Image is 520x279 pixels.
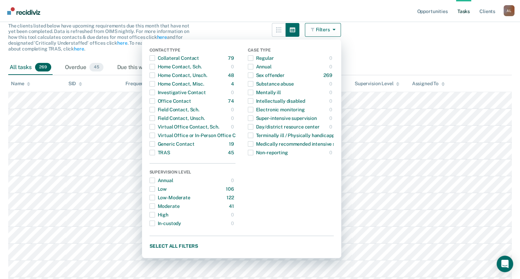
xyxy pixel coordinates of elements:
div: High [150,209,168,220]
div: 0 [231,209,235,220]
div: Day/district resource center [248,121,320,132]
div: Non-reporting [248,147,288,158]
span: 45 [89,63,103,72]
div: Low [150,183,167,194]
button: Filters [305,23,341,37]
div: Moderate [150,201,180,212]
div: Name [11,81,30,87]
a: here [117,40,127,46]
button: Select all filters [150,242,334,250]
div: Collateral Contact [150,53,199,64]
div: 0 [231,218,235,229]
div: Substance abuse [248,78,294,89]
div: Home Contact, Misc. [150,78,204,89]
div: 19 [229,138,235,149]
div: Virtual Office Contact, Sch. [150,121,219,132]
div: Overdue45 [64,60,105,75]
div: 74 [228,96,235,107]
button: Profile dropdown button [504,5,515,16]
div: Terminally ill / Physically handicapped [248,130,340,141]
div: Contact Type [150,48,235,54]
div: Office Contact [150,96,191,107]
div: Open Intercom Messenger [497,256,513,272]
div: 0 [329,104,334,115]
div: Regular [248,53,274,64]
div: Electronic monitoring [248,104,305,115]
div: A L [504,5,515,16]
span: The clients listed below have upcoming requirements due this month that have not yet been complet... [8,23,189,52]
div: In-custody [150,218,181,229]
div: 4 [231,78,235,89]
div: 106 [226,183,235,194]
div: 0 [231,104,235,115]
div: Investigative Contact [150,87,206,98]
div: Home Contact, Unsch. [150,70,207,81]
div: Frequency [125,81,149,87]
div: 0 [329,113,334,124]
img: Recidiviz [7,7,40,15]
div: 0 [329,61,334,72]
div: Mentally ill [248,87,281,98]
div: TRAS [150,147,170,158]
div: SID [68,81,82,87]
div: Supervision Level [355,81,400,87]
div: Supervision Level [150,170,235,176]
div: All tasks269 [8,60,53,75]
div: Annual [248,61,272,72]
div: Field Contact, Unsch. [150,113,205,124]
div: Virtual Office or In-Person Office Contact [150,130,251,141]
div: 0 [329,53,334,64]
span: 269 [35,63,51,72]
div: 0 [231,61,235,72]
div: 0 [231,175,235,186]
div: 269 [323,70,334,81]
div: 45 [228,147,235,158]
div: 79 [228,53,235,64]
div: 0 [329,147,334,158]
div: 0 [231,87,235,98]
div: 122 [226,192,235,203]
div: Annual [150,175,173,186]
a: here [74,46,84,52]
div: 48 [228,70,235,81]
div: Case Type [248,48,334,54]
div: Field Contact, Sch. [150,104,199,115]
div: Intellectually disabled [248,96,305,107]
div: Low-Moderate [150,192,190,203]
div: 0 [231,113,235,124]
div: Super-intensive supervision [248,113,317,124]
div: 0 [329,87,334,98]
div: Due this week0 [116,60,168,75]
div: Home Contact, Sch. [150,61,202,72]
div: 0 [329,96,334,107]
div: Assigned To [412,81,444,87]
a: here [157,34,167,40]
div: 0 [329,78,334,89]
div: Sex offender [248,70,285,81]
div: 0 [329,121,334,132]
div: 41 [229,201,235,212]
div: Generic Contact [150,138,195,149]
div: Medically recommended intensive supervision [248,138,358,149]
div: 0 [231,121,235,132]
